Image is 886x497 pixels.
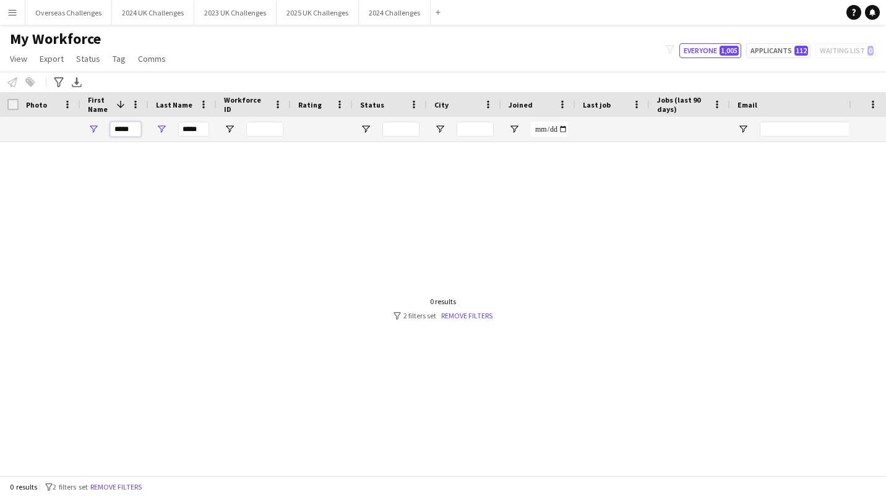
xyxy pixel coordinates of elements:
[156,124,167,135] button: Open Filter Menu
[40,53,64,64] span: Export
[277,1,359,25] button: 2025 UK Challenges
[5,51,32,67] a: View
[10,30,101,48] span: My Workforce
[794,46,808,56] span: 112
[434,100,449,109] span: City
[657,95,708,114] span: Jobs (last 90 days)
[509,124,520,135] button: Open Filter Menu
[359,1,431,25] button: 2024 Challenges
[224,124,235,135] button: Open Filter Menu
[26,100,47,109] span: Photo
[113,53,126,64] span: Tag
[583,100,611,109] span: Last job
[138,53,166,64] span: Comms
[178,122,209,137] input: Last Name Filter Input
[76,53,100,64] span: Status
[71,51,105,67] a: Status
[720,46,739,56] span: 1,005
[360,100,384,109] span: Status
[738,124,749,135] button: Open Filter Menu
[88,95,111,114] span: First Name
[7,99,19,110] input: Column with Header Selection
[88,480,144,494] button: Remove filters
[246,122,283,137] input: Workforce ID Filter Input
[360,124,371,135] button: Open Filter Menu
[457,122,494,137] input: City Filter Input
[394,297,492,306] div: 0 results
[441,311,492,320] a: Remove filters
[509,100,533,109] span: Joined
[69,75,84,90] app-action-btn: Export XLSX
[110,122,141,137] input: First Name Filter Input
[298,100,322,109] span: Rating
[746,43,811,58] button: Applicants112
[35,51,69,67] a: Export
[194,1,277,25] button: 2023 UK Challenges
[51,75,66,90] app-action-btn: Advanced filters
[382,122,419,137] input: Status Filter Input
[108,51,131,67] a: Tag
[679,43,741,58] button: Everyone1,005
[738,100,757,109] span: Email
[112,1,194,25] button: 2024 UK Challenges
[434,124,445,135] button: Open Filter Menu
[394,311,492,320] div: 2 filters set
[156,100,192,109] span: Last Name
[224,95,269,114] span: Workforce ID
[88,124,99,135] button: Open Filter Menu
[10,53,27,64] span: View
[531,122,568,137] input: Joined Filter Input
[25,1,112,25] button: Overseas Challenges
[53,482,88,491] span: 2 filters set
[133,51,171,67] a: Comms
